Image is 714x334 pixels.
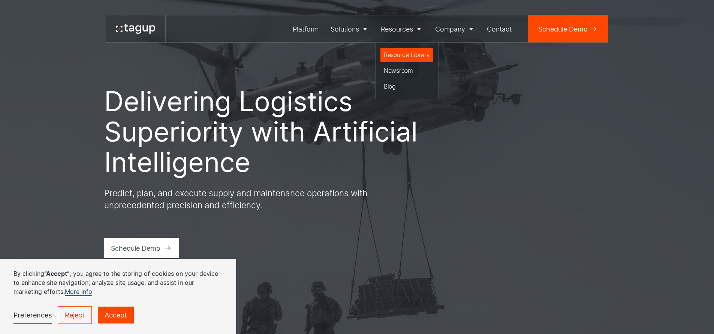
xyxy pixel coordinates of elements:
div: Contact [487,24,512,34]
div: Schedule Demo [538,24,588,34]
strong: “Accept” [44,270,70,277]
a: Reject [58,306,92,324]
nav: Resources [375,42,439,99]
a: Resource Library [380,48,433,62]
a: Schedule Demo [104,238,179,258]
a: Resources [375,15,430,42]
a: Blog [380,80,433,94]
h1: Delivering Logistics Superiority with Artificial Intelligence [104,86,419,177]
a: Accept [98,307,134,323]
a: Company [429,15,481,42]
div: Resource Library [384,50,430,59]
div: Resources [381,24,413,34]
p: By clicking , you agree to the storing of cookies on your device to enhance site navigation, anal... [13,269,223,296]
div: Blog [384,82,430,91]
div: Platform [293,24,319,34]
a: Schedule Demo [528,15,608,42]
a: Solutions [325,15,375,42]
a: Platform [287,15,325,42]
p: Predict, plan, and execute supply and maintenance operations with unprecedented precision and eff... [104,187,374,211]
div: Schedule Demo [111,243,160,253]
a: Preferences [13,307,52,324]
a: Contact [481,15,518,42]
a: Newsroom [380,64,433,78]
a: More info [65,288,92,296]
div: Company [435,24,465,34]
div: Newsroom [384,66,430,75]
div: Solutions [331,24,359,34]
